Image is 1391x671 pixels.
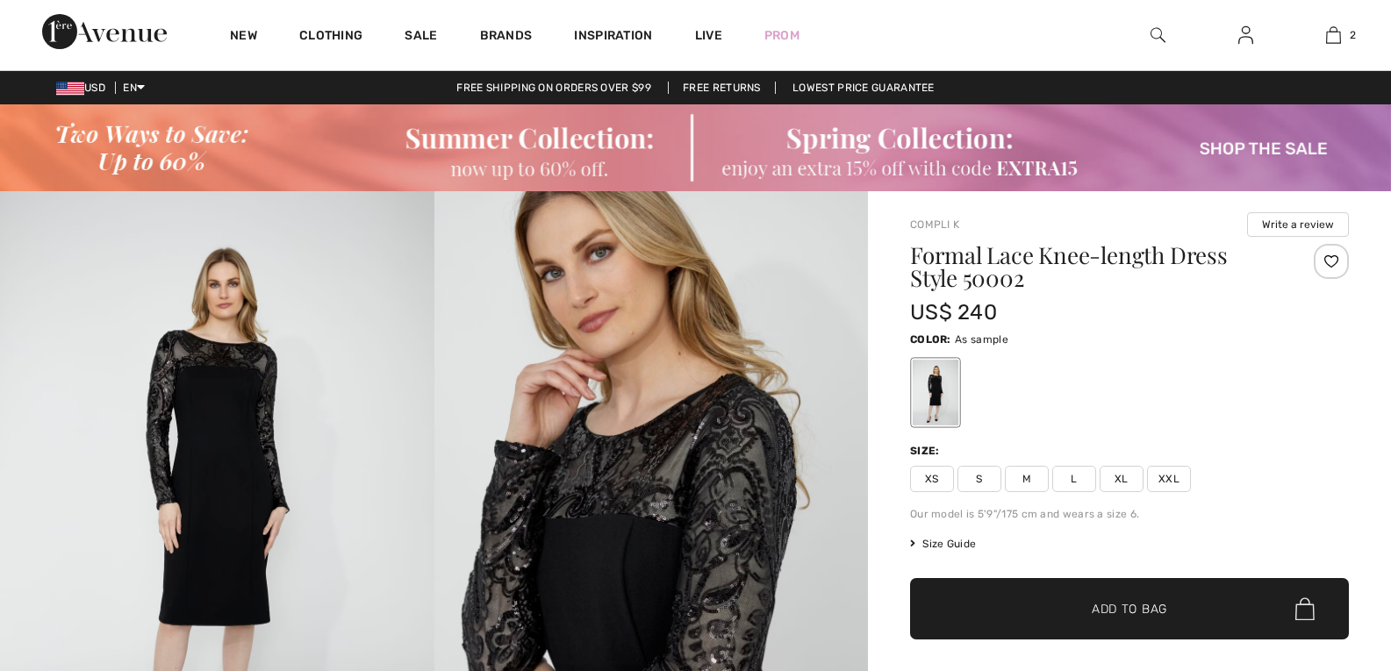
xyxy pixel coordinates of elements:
a: 2 [1290,25,1376,46]
span: L [1052,466,1096,492]
div: As sample [913,360,958,425]
a: Free Returns [668,82,776,94]
img: Bag.svg [1295,597,1315,620]
img: My Bag [1326,25,1341,46]
a: Live [695,26,722,45]
span: EN [123,82,145,94]
a: Clothing [299,28,362,46]
div: Size: [910,443,943,459]
a: New [230,28,257,46]
a: Brands [480,28,533,46]
span: Size Guide [910,536,976,552]
span: XXL [1147,466,1191,492]
div: Our model is 5'9"/175 cm and wears a size 6. [910,506,1349,522]
span: XL [1100,466,1144,492]
h1: Formal Lace Knee-length Dress Style 50002 [910,244,1276,289]
button: Write a review [1247,212,1349,237]
span: US$ 240 [910,300,997,325]
a: Prom [764,26,799,45]
span: M [1005,466,1049,492]
span: USD [56,82,112,94]
span: Add to Bag [1092,600,1167,618]
img: US Dollar [56,82,84,96]
span: Color: [910,333,951,346]
img: search the website [1151,25,1165,46]
img: My Info [1238,25,1253,46]
span: XS [910,466,954,492]
a: Sign In [1224,25,1267,46]
span: S [957,466,1001,492]
button: Add to Bag [910,578,1349,639]
a: Compli K [910,218,959,231]
span: As sample [955,333,1008,346]
a: Sale [405,28,437,46]
a: Free shipping on orders over $99 [442,82,665,94]
span: Inspiration [574,28,652,46]
img: 1ère Avenue [42,14,167,49]
iframe: Opens a widget where you can chat to one of our agents [1280,539,1373,583]
span: 2 [1350,27,1356,43]
a: Lowest Price Guarantee [778,82,949,94]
